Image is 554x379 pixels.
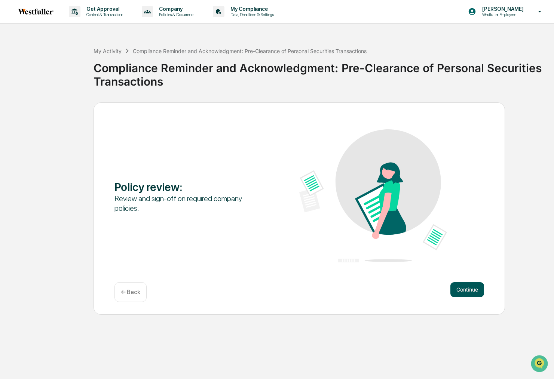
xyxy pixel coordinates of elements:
[476,12,527,17] p: Westfuller Employees
[25,65,95,71] div: We're available if you need us!
[80,12,127,17] p: Content & Transactions
[133,48,367,54] div: Compliance Reminder and Acknowledgment: Pre-Clearance of Personal Securities Transactions
[153,6,198,12] p: Company
[476,6,527,12] p: [PERSON_NAME]
[299,129,447,262] img: Policy review
[114,180,262,194] div: Policy review :
[7,109,13,115] div: 🔎
[62,94,93,102] span: Attestations
[153,12,198,17] p: Policies & Documents
[94,48,122,54] div: My Activity
[7,57,21,71] img: 1746055101610-c473b297-6a78-478c-a979-82029cc54cd1
[114,194,262,213] div: Review and sign-off on required company policies.
[74,127,91,132] span: Pylon
[224,12,278,17] p: Data, Deadlines & Settings
[4,91,51,105] a: 🖐️Preclearance
[224,6,278,12] p: My Compliance
[7,16,136,28] p: How can we help?
[4,105,50,119] a: 🔎Data Lookup
[80,6,127,12] p: Get Approval
[127,59,136,68] button: Start new chat
[530,354,550,375] iframe: Open customer support
[18,9,54,15] img: logo
[15,108,47,116] span: Data Lookup
[450,282,484,297] button: Continue
[121,289,140,296] p: ← Back
[54,95,60,101] div: 🗄️
[15,94,48,102] span: Preclearance
[25,57,123,65] div: Start new chat
[53,126,91,132] a: Powered byPylon
[94,55,550,88] div: Compliance Reminder and Acknowledgment: Pre-Clearance of Personal Securities Transactions
[51,91,96,105] a: 🗄️Attestations
[7,95,13,101] div: 🖐️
